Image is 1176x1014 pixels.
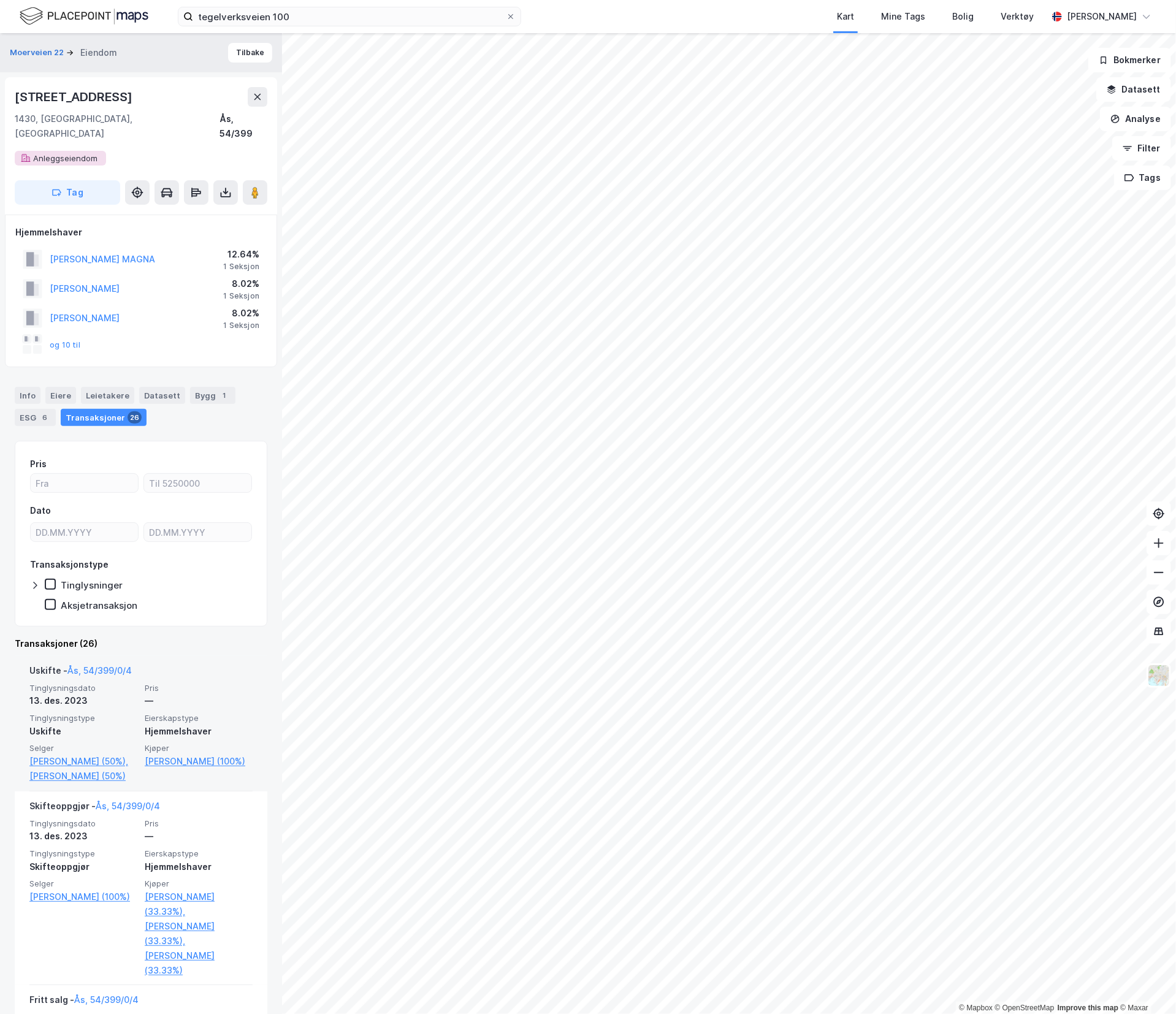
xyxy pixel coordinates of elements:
[145,919,253,948] a: [PERSON_NAME] (33.33%),
[29,743,137,753] span: Selger
[29,848,137,859] span: Tinglysningstype
[31,523,138,541] input: DD.MM.YYYY
[145,683,253,693] span: Pris
[15,387,40,404] div: Info
[61,579,123,591] div: Tinglysninger
[45,387,76,404] div: Eiere
[995,1004,1055,1012] a: OpenStreetMap
[15,636,267,651] div: Transaksjoner (26)
[881,9,925,24] div: Mine Tags
[29,879,137,889] span: Selger
[145,948,253,978] a: [PERSON_NAME] (33.33%)
[223,247,259,262] div: 12.64%
[145,890,253,919] a: [PERSON_NAME] (33.33%),
[145,848,253,859] span: Eierskapstype
[193,7,506,26] input: Søk på adresse, matrikkel, gårdeiere, leietakere eller personer
[1096,77,1171,102] button: Datasett
[218,389,231,402] div: 1
[29,890,137,904] a: [PERSON_NAME] (100%)
[1114,166,1171,190] button: Tags
[29,754,137,769] a: [PERSON_NAME] (50%),
[223,276,259,291] div: 8.02%
[952,9,974,24] div: Bolig
[223,291,259,301] div: 1 Seksjon
[15,87,135,107] div: [STREET_ADDRESS]
[145,743,253,753] span: Kjøper
[220,112,267,141] div: Ås, 54/399
[29,769,137,783] a: [PERSON_NAME] (50%)
[145,860,253,874] div: Hjemmelshaver
[223,262,259,272] div: 1 Seksjon
[31,474,138,492] input: Fra
[29,799,160,818] div: Skifteoppgjør -
[223,321,259,330] div: 1 Seksjon
[30,457,47,471] div: Pris
[223,306,259,321] div: 8.02%
[29,724,137,739] div: Uskifte
[1067,9,1137,24] div: [PERSON_NAME]
[1115,955,1176,1014] iframe: Chat Widget
[61,600,137,611] div: Aksjetransaksjon
[837,9,854,24] div: Kart
[15,409,56,426] div: ESG
[1115,955,1176,1014] div: Kontrollprogram for chat
[29,818,137,829] span: Tinglysningsdato
[1147,664,1170,687] img: Z
[29,693,137,708] div: 13. des. 2023
[10,47,66,59] button: Moerveien 22
[145,754,253,769] a: [PERSON_NAME] (100%)
[96,801,160,811] a: Ås, 54/399/0/4
[67,665,132,676] a: Ås, 54/399/0/4
[144,474,251,492] input: Til 5250000
[145,829,253,844] div: —
[228,43,272,63] button: Tilbake
[30,503,51,518] div: Dato
[30,557,109,572] div: Transaksjonstype
[144,523,251,541] input: DD.MM.YYYY
[1088,48,1171,72] button: Bokmerker
[145,693,253,708] div: —
[139,387,185,404] div: Datasett
[15,225,267,240] div: Hjemmelshaver
[959,1004,993,1012] a: Mapbox
[1001,9,1034,24] div: Verktøy
[1058,1004,1118,1012] a: Improve this map
[190,387,235,404] div: Bygg
[29,829,137,844] div: 13. des. 2023
[80,45,117,60] div: Eiendom
[145,818,253,829] span: Pris
[39,411,51,424] div: 6
[15,180,120,205] button: Tag
[29,993,139,1012] div: Fritt salg -
[145,713,253,723] span: Eierskapstype
[29,683,137,693] span: Tinglysningsdato
[29,860,137,874] div: Skifteoppgjør
[20,6,148,27] img: logo.f888ab2527a4732fd821a326f86c7f29.svg
[1100,107,1171,131] button: Analyse
[29,713,137,723] span: Tinglysningstype
[15,112,220,141] div: 1430, [GEOGRAPHIC_DATA], [GEOGRAPHIC_DATA]
[145,879,253,889] span: Kjøper
[1112,136,1171,161] button: Filter
[74,994,139,1005] a: Ås, 54/399/0/4
[61,409,147,426] div: Transaksjoner
[29,663,132,683] div: Uskifte -
[128,411,142,424] div: 26
[145,724,253,739] div: Hjemmelshaver
[81,387,134,404] div: Leietakere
